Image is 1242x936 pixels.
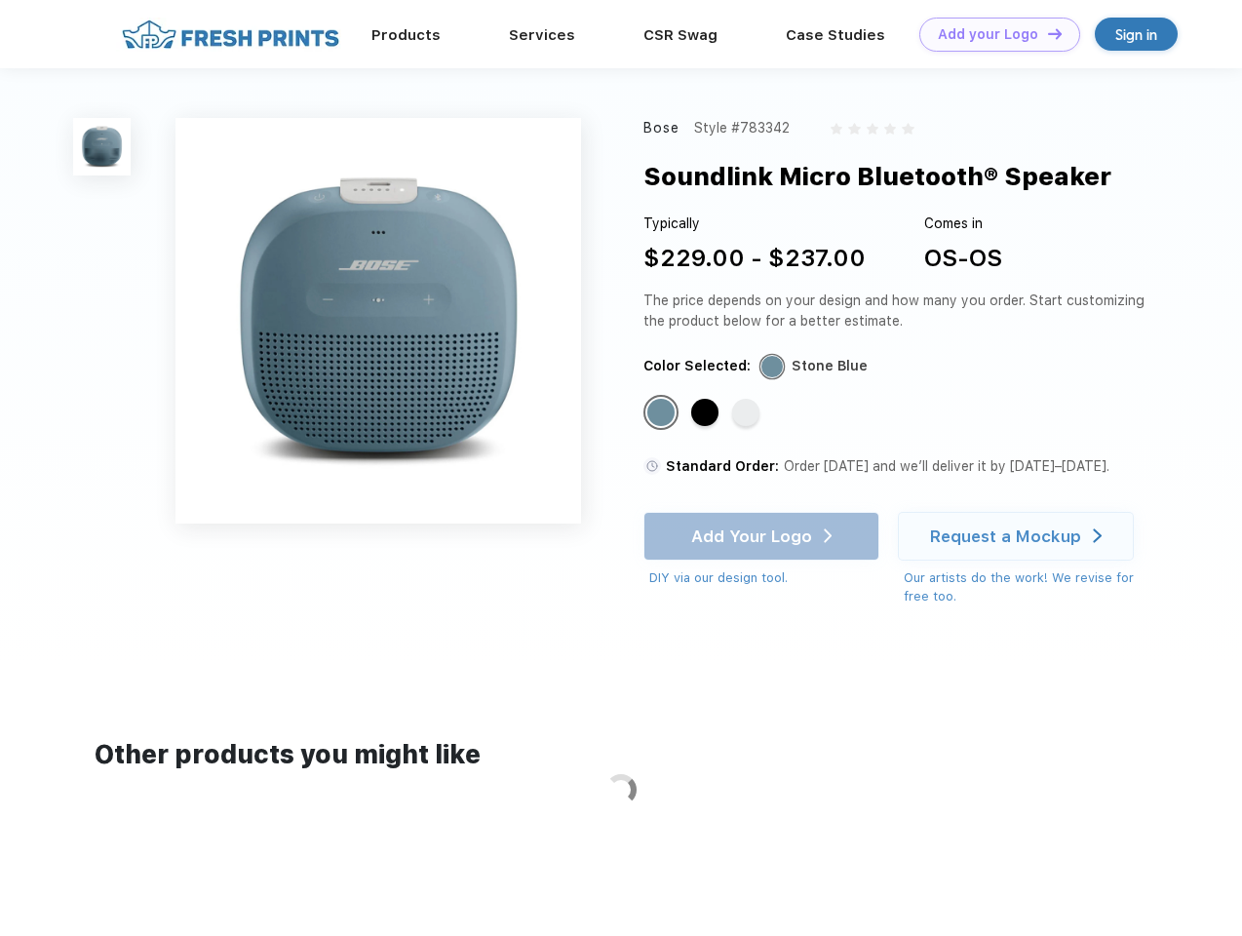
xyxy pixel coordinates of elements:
div: Sign in [1115,23,1157,46]
img: gray_star.svg [831,123,842,135]
a: Services [509,26,575,44]
a: Sign in [1095,18,1178,51]
span: Standard Order: [666,458,779,474]
img: white arrow [1093,528,1102,543]
img: fo%20logo%202.webp [116,18,345,52]
div: Stone Blue [792,356,868,376]
img: standard order [643,457,661,475]
div: Add your Logo [938,26,1038,43]
img: func=resize&h=640 [175,118,581,524]
img: gray_star.svg [867,123,878,135]
a: Products [371,26,441,44]
img: DT [1048,28,1062,39]
div: OS-OS [924,241,1002,276]
span: Order [DATE] and we’ll deliver it by [DATE]–[DATE]. [784,458,1109,474]
div: Soundlink Micro Bluetooth® Speaker [643,158,1111,195]
div: Our artists do the work! We revise for free too. [904,568,1152,606]
div: White Smoke [732,399,759,426]
img: func=resize&h=100 [73,118,131,175]
div: $229.00 - $237.00 [643,241,866,276]
div: Black [691,399,718,426]
div: Other products you might like [95,736,1146,774]
a: CSR Swag [643,26,718,44]
div: Stone Blue [647,399,675,426]
div: Request a Mockup [930,526,1081,546]
div: DIY via our design tool. [649,568,879,588]
img: gray_star.svg [848,123,860,135]
div: Color Selected: [643,356,751,376]
div: Comes in [924,214,1002,234]
div: The price depends on your design and how many you order. Start customizing the product below for ... [643,291,1152,331]
img: gray_star.svg [902,123,913,135]
div: Typically [643,214,866,234]
div: Style #783342 [694,118,790,138]
div: Bose [643,118,680,138]
img: gray_star.svg [884,123,896,135]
